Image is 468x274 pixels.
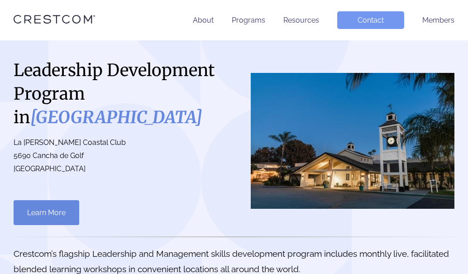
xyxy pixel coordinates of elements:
a: Members [422,16,454,24]
a: Learn More [14,200,79,225]
a: Programs [232,16,265,24]
p: La [PERSON_NAME] Coastal Club 5690 Cancha de Golf [GEOGRAPHIC_DATA] [14,136,225,175]
h1: Leadership Development Program in [14,58,225,129]
i: [GEOGRAPHIC_DATA] [30,107,202,128]
a: Resources [283,16,319,24]
a: About [193,16,214,24]
a: Contact [337,11,404,29]
img: San Diego County [251,73,454,209]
